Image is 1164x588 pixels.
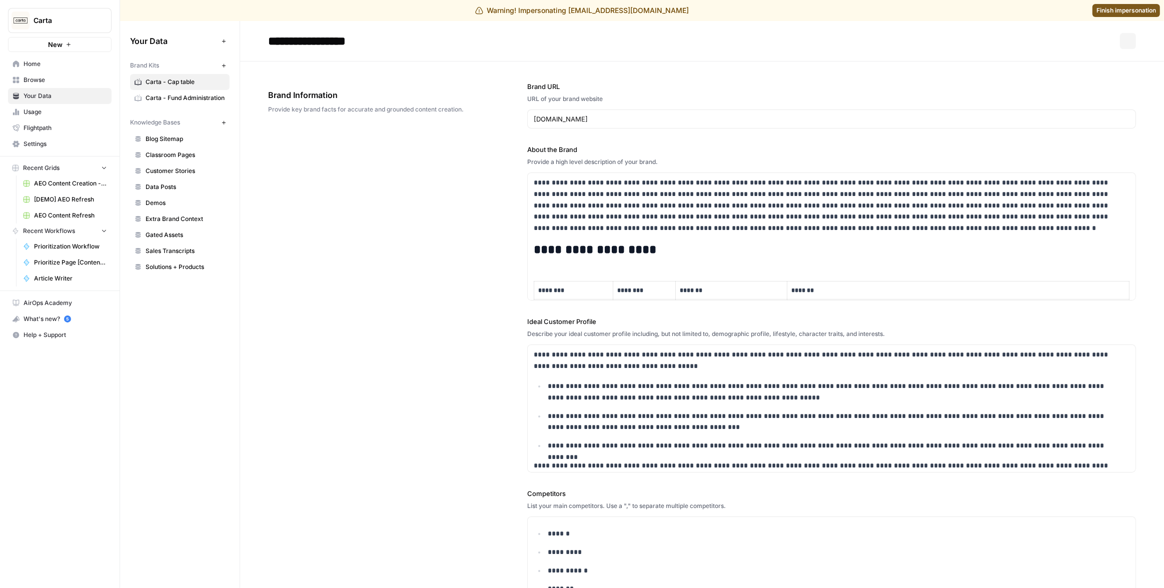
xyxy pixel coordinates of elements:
button: Workspace: Carta [8,8,112,33]
input: www.sundaysoccer.com [534,114,1129,124]
a: Blog Sitemap [130,131,230,147]
span: AirOps Academy [24,298,107,307]
span: Brand Kits [130,61,159,70]
label: Ideal Customer Profile [527,316,1136,326]
a: Carta - Fund Administration [130,90,230,106]
span: Settings [24,139,107,148]
span: AEO Content Refresh [34,211,107,220]
a: Prioritize Page [Content Refresh] [19,254,112,270]
div: Provide a high level description of your brand. [527,157,1136,166]
a: Carta - Cap table [130,74,230,90]
a: Classroom Pages [130,147,230,163]
a: Gated Assets [130,227,230,243]
a: Flightpath [8,120,112,136]
a: Extra Brand Context [130,211,230,227]
a: Sales Transcripts [130,243,230,259]
span: Customer Stories [146,166,225,175]
button: New [8,37,112,52]
span: Help + Support [24,330,107,339]
span: Carta - Fund Administration [146,93,225,102]
span: Browse [24,75,107,84]
div: What's new? [9,311,111,326]
label: Brand URL [527,81,1136,91]
span: Flightpath [24,123,107,132]
a: Home [8,56,112,72]
button: Help + Support [8,327,112,343]
a: Article Writer [19,270,112,286]
span: Finish impersonation [1096,6,1156,15]
div: URL of your brand website [527,94,1136,103]
span: Article Writer [34,274,107,283]
a: 5 [64,315,71,322]
div: Warning! Impersonating [EMAIL_ADDRESS][DOMAIN_NAME] [475,5,689,15]
span: New [48,39,63,49]
a: [DEMO] AEO Refresh [19,191,112,207]
span: Gated Assets [146,230,225,239]
span: Brand Information [268,89,471,101]
label: Competitors [527,488,1136,498]
span: Carta - Cap table [146,77,225,86]
button: Recent Grids [8,160,112,175]
a: Your Data [8,88,112,104]
a: AirOps Academy [8,295,112,311]
span: Your Data [24,91,107,100]
span: Sales Transcripts [146,246,225,255]
span: Blog Sitemap [146,134,225,143]
a: Data Posts [130,179,230,195]
a: Browse [8,72,112,88]
span: Home [24,59,107,68]
a: AEO Content Refresh [19,207,112,223]
span: Your Data [130,35,218,47]
a: Prioritization Workflow [19,238,112,254]
span: Extra Brand Context [146,214,225,223]
a: Usage [8,104,112,120]
span: Usage [24,107,107,116]
span: Provide key brand facts for accurate and grounded content creation. [268,105,471,114]
span: Knowledge Bases [130,118,180,127]
a: Finish impersonation [1092,4,1160,17]
a: Demos [130,195,230,211]
button: What's new? 5 [8,311,112,327]
a: Settings [8,136,112,152]
span: Recent Grids [23,163,60,172]
span: Prioritization Workflow [34,242,107,251]
button: Recent Workflows [8,223,112,238]
label: About the Brand [527,144,1136,154]
a: AEO Content Creation - Fund Mgmt [19,175,112,191]
span: Recent Workflows [23,226,75,235]
span: Data Posts [146,182,225,191]
div: List your main competitors. Use a "," to separate multiple competitors. [527,501,1136,510]
a: Customer Stories [130,163,230,179]
div: Describe your ideal customer profile including, but not limited to, demographic profile, lifestyl... [527,329,1136,338]
img: Carta Logo [12,11,30,29]
span: [DEMO] AEO Refresh [34,195,107,204]
text: 5 [66,316,69,321]
span: Carta [34,15,94,25]
span: Prioritize Page [Content Refresh] [34,258,107,267]
span: AEO Content Creation - Fund Mgmt [34,179,107,188]
span: Classroom Pages [146,150,225,159]
span: Solutions + Products [146,262,225,271]
a: Solutions + Products [130,259,230,275]
span: Demos [146,198,225,207]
